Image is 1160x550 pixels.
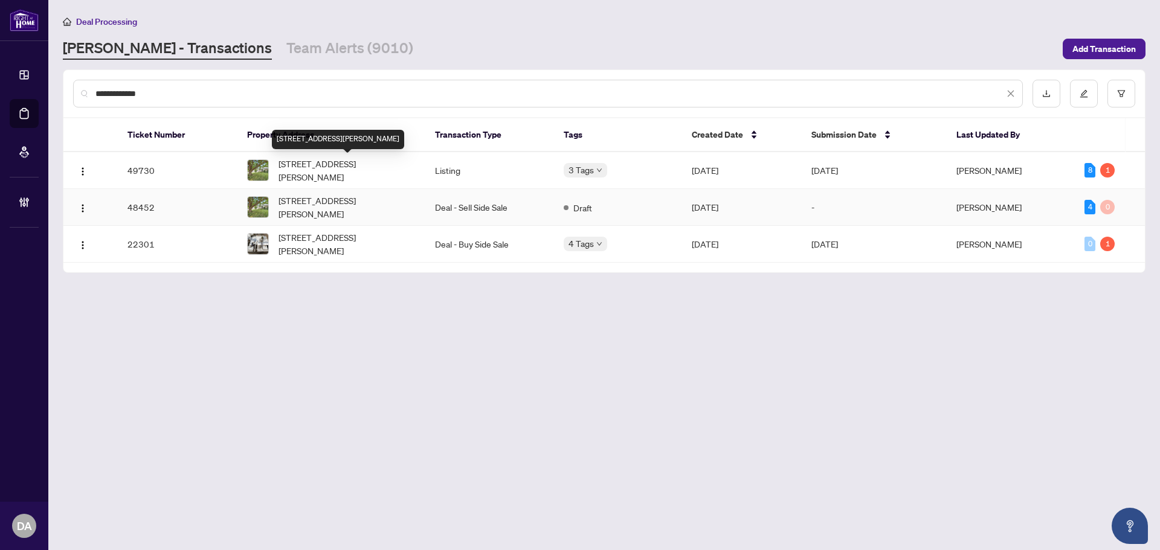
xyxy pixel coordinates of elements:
[286,38,413,60] a: Team Alerts (9010)
[73,161,92,180] button: Logo
[1072,39,1136,59] span: Add Transaction
[573,201,592,214] span: Draft
[1080,89,1088,98] span: edit
[947,226,1075,263] td: [PERSON_NAME]
[425,226,553,263] td: Deal - Buy Side Sale
[279,157,416,184] span: [STREET_ADDRESS][PERSON_NAME]
[248,197,268,217] img: thumbnail-img
[1063,39,1145,59] button: Add Transaction
[1100,200,1115,214] div: 0
[802,152,947,189] td: [DATE]
[947,189,1075,226] td: [PERSON_NAME]
[17,517,32,534] span: DA
[692,165,718,176] span: [DATE]
[1117,89,1126,98] span: filter
[1084,163,1095,177] div: 8
[1112,508,1148,544] button: Open asap
[279,194,416,220] span: [STREET_ADDRESS][PERSON_NAME]
[554,118,682,152] th: Tags
[1100,163,1115,177] div: 1
[425,189,553,226] td: Deal - Sell Side Sale
[947,118,1075,152] th: Last Updated By
[237,118,425,152] th: Property Address
[802,226,947,263] td: [DATE]
[569,163,594,177] span: 3 Tags
[248,234,268,254] img: thumbnail-img
[1033,80,1060,107] button: download
[802,189,947,226] td: -
[272,130,404,149] div: [STREET_ADDRESS][PERSON_NAME]
[118,118,237,152] th: Ticket Number
[569,237,594,251] span: 4 Tags
[596,167,602,173] span: down
[425,118,553,152] th: Transaction Type
[1042,89,1051,98] span: download
[682,118,802,152] th: Created Date
[63,18,71,26] span: home
[1084,237,1095,251] div: 0
[692,238,718,249] span: [DATE]
[1084,200,1095,214] div: 4
[947,152,1075,189] td: [PERSON_NAME]
[692,128,743,141] span: Created Date
[118,226,237,263] td: 22301
[78,240,88,250] img: Logo
[73,197,92,217] button: Logo
[425,152,553,189] td: Listing
[118,152,237,189] td: 49730
[63,38,272,60] a: [PERSON_NAME] - Transactions
[248,160,268,181] img: thumbnail-img
[78,167,88,176] img: Logo
[76,16,137,27] span: Deal Processing
[279,231,416,257] span: [STREET_ADDRESS][PERSON_NAME]
[10,9,39,31] img: logo
[1007,89,1015,98] span: close
[802,118,947,152] th: Submission Date
[811,128,877,141] span: Submission Date
[596,241,602,247] span: down
[1107,80,1135,107] button: filter
[73,234,92,254] button: Logo
[692,202,718,213] span: [DATE]
[1100,237,1115,251] div: 1
[78,203,88,213] img: Logo
[1070,80,1098,107] button: edit
[118,189,237,226] td: 48452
